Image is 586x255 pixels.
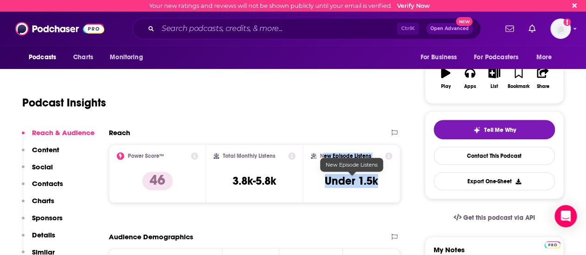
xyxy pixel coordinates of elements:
[473,126,480,134] img: tell me why sparkle
[463,214,535,222] span: Get this podcast via API
[420,51,457,64] span: For Business
[22,49,68,66] button: open menu
[32,128,95,137] p: Reach & Audience
[158,21,397,36] input: Search podcasts, credits, & more...
[544,240,561,249] a: Pro website
[32,162,53,171] p: Social
[434,147,555,165] a: Contact This Podcast
[325,174,378,188] h3: Under 1.5k
[22,128,95,145] button: Reach & Audience
[109,232,193,241] h2: Audience Demographics
[456,17,473,26] span: New
[22,179,63,196] button: Contacts
[132,18,481,39] div: Search podcasts, credits, & more...
[531,62,555,95] button: Share
[544,241,561,249] img: Podchaser Pro
[474,51,518,64] span: For Podcasters
[530,49,564,66] button: open menu
[32,213,63,222] p: Sponsors
[110,51,143,64] span: Monitoring
[434,120,555,139] button: tell me why sparkleTell Me Why
[22,96,106,110] h1: Podcast Insights
[149,2,430,9] div: Your new ratings and reviews will not be shown publicly until your email is verified.
[73,51,93,64] span: Charts
[29,51,56,64] span: Podcasts
[326,162,378,168] span: New Episode Listens
[22,213,63,230] button: Sponsors
[550,19,571,39] button: Show profile menu
[22,230,55,248] button: Details
[414,49,468,66] button: open menu
[32,145,59,154] p: Content
[32,196,54,205] p: Charts
[554,205,577,227] div: Open Intercom Messenger
[484,126,516,134] span: Tell Me Why
[397,2,430,9] a: Verify Now
[468,49,532,66] button: open menu
[22,196,54,213] button: Charts
[482,62,506,95] button: List
[22,162,53,180] button: Social
[103,49,155,66] button: open menu
[441,84,451,89] div: Play
[525,21,539,37] a: Show notifications dropdown
[320,153,371,159] h2: New Episode Listens
[464,84,476,89] div: Apps
[434,172,555,190] button: Export One-Sheet
[536,84,549,89] div: Share
[491,84,498,89] div: List
[142,172,173,190] p: 46
[397,23,419,35] span: Ctrl K
[67,49,99,66] a: Charts
[458,62,482,95] button: Apps
[128,153,164,159] h2: Power Score™
[508,84,529,89] div: Bookmark
[434,62,458,95] button: Play
[430,26,469,31] span: Open Advanced
[223,153,275,159] h2: Total Monthly Listens
[233,174,276,188] h3: 3.8k-5.8k
[563,19,571,26] svg: Email not verified
[502,21,517,37] a: Show notifications dropdown
[426,23,473,34] button: Open AdvancedNew
[32,179,63,188] p: Contacts
[15,20,104,37] img: Podchaser - Follow, Share and Rate Podcasts
[109,128,130,137] h2: Reach
[550,19,571,39] span: Logged in as jbarbour
[446,206,542,229] a: Get this podcast via API
[32,230,55,239] p: Details
[550,19,571,39] img: User Profile
[536,51,552,64] span: More
[506,62,530,95] button: Bookmark
[22,145,59,162] button: Content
